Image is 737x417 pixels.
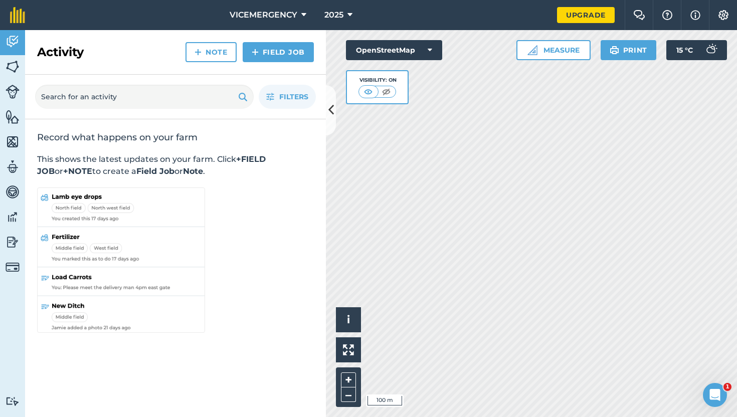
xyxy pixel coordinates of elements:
button: Filters [259,85,316,109]
img: A cog icon [717,10,729,20]
div: Visibility: On [358,76,397,84]
img: Two speech bubbles overlapping with the left bubble in the forefront [633,10,645,20]
img: svg+xml;base64,PHN2ZyB4bWxucz0iaHR0cDovL3d3dy53My5vcmcvMjAwMC9zdmciIHdpZHRoPSIxOSIgaGVpZ2h0PSIyNC... [610,44,619,56]
img: svg+xml;base64,PD94bWwgdmVyc2lvbj0iMS4wIiBlbmNvZGluZz0idXRmLTgiPz4KPCEtLSBHZW5lcmF0b3I6IEFkb2JlIE... [6,159,20,174]
h2: Record what happens on your farm [37,131,314,143]
img: svg+xml;base64,PHN2ZyB4bWxucz0iaHR0cDovL3d3dy53My5vcmcvMjAwMC9zdmciIHdpZHRoPSI1MCIgaGVpZ2h0PSI0MC... [362,87,375,97]
img: svg+xml;base64,PD94bWwgdmVyc2lvbj0iMS4wIiBlbmNvZGluZz0idXRmLTgiPz4KPCEtLSBHZW5lcmF0b3I6IEFkb2JlIE... [6,260,20,274]
button: 15 °C [666,40,727,60]
button: Measure [516,40,591,60]
span: i [347,313,350,326]
img: svg+xml;base64,PD94bWwgdmVyc2lvbj0iMS4wIiBlbmNvZGluZz0idXRmLTgiPz4KPCEtLSBHZW5lcmF0b3I6IEFkb2JlIE... [6,184,20,199]
img: svg+xml;base64,PD94bWwgdmVyc2lvbj0iMS4wIiBlbmNvZGluZz0idXRmLTgiPz4KPCEtLSBHZW5lcmF0b3I6IEFkb2JlIE... [6,85,20,99]
img: Four arrows, one pointing top left, one top right, one bottom right and the last bottom left [343,344,354,355]
button: – [341,387,356,402]
span: VICEMERGENCY [230,9,297,21]
button: Print [601,40,657,60]
button: + [341,372,356,387]
button: i [336,307,361,332]
img: svg+xml;base64,PHN2ZyB4bWxucz0iaHR0cDovL3d3dy53My5vcmcvMjAwMC9zdmciIHdpZHRoPSIxNCIgaGVpZ2h0PSIyNC... [252,46,259,58]
img: A question mark icon [661,10,673,20]
strong: +NOTE [63,166,92,176]
strong: Note [183,166,203,176]
img: svg+xml;base64,PHN2ZyB4bWxucz0iaHR0cDovL3d3dy53My5vcmcvMjAwMC9zdmciIHdpZHRoPSI1NiIgaGVpZ2h0PSI2MC... [6,134,20,149]
img: svg+xml;base64,PHN2ZyB4bWxucz0iaHR0cDovL3d3dy53My5vcmcvMjAwMC9zdmciIHdpZHRoPSI1NiIgaGVpZ2h0PSI2MC... [6,59,20,74]
a: Upgrade [557,7,615,23]
p: This shows the latest updates on your farm. Click or to create a or . [37,153,314,177]
img: svg+xml;base64,PHN2ZyB4bWxucz0iaHR0cDovL3d3dy53My5vcmcvMjAwMC9zdmciIHdpZHRoPSI1MCIgaGVpZ2h0PSI0MC... [380,87,393,97]
img: svg+xml;base64,PD94bWwgdmVyc2lvbj0iMS4wIiBlbmNvZGluZz0idXRmLTgiPz4KPCEtLSBHZW5lcmF0b3I6IEFkb2JlIE... [6,235,20,250]
span: 2025 [324,9,343,21]
iframe: Intercom live chat [703,383,727,407]
img: svg+xml;base64,PHN2ZyB4bWxucz0iaHR0cDovL3d3dy53My5vcmcvMjAwMC9zdmciIHdpZHRoPSIxNyIgaGVpZ2h0PSIxNy... [690,9,700,21]
img: svg+xml;base64,PHN2ZyB4bWxucz0iaHR0cDovL3d3dy53My5vcmcvMjAwMC9zdmciIHdpZHRoPSI1NiIgaGVpZ2h0PSI2MC... [6,109,20,124]
a: Field Job [243,42,314,62]
span: 1 [723,383,731,391]
img: svg+xml;base64,PHN2ZyB4bWxucz0iaHR0cDovL3d3dy53My5vcmcvMjAwMC9zdmciIHdpZHRoPSIxNCIgaGVpZ2h0PSIyNC... [195,46,202,58]
a: Note [186,42,237,62]
img: svg+xml;base64,PD94bWwgdmVyc2lvbj0iMS4wIiBlbmNvZGluZz0idXRmLTgiPz4KPCEtLSBHZW5lcmF0b3I6IEFkb2JlIE... [6,396,20,406]
strong: Field Job [136,166,174,176]
span: 15 ° C [676,40,693,60]
button: OpenStreetMap [346,40,442,60]
input: Search for an activity [35,85,254,109]
img: svg+xml;base64,PHN2ZyB4bWxucz0iaHR0cDovL3d3dy53My5vcmcvMjAwMC9zdmciIHdpZHRoPSIxOSIgaGVpZ2h0PSIyNC... [238,91,248,103]
img: svg+xml;base64,PD94bWwgdmVyc2lvbj0iMS4wIiBlbmNvZGluZz0idXRmLTgiPz4KPCEtLSBHZW5lcmF0b3I6IEFkb2JlIE... [701,40,721,60]
span: Filters [279,91,308,102]
img: Ruler icon [527,45,537,55]
img: fieldmargin Logo [10,7,25,23]
img: svg+xml;base64,PD94bWwgdmVyc2lvbj0iMS4wIiBlbmNvZGluZz0idXRmLTgiPz4KPCEtLSBHZW5lcmF0b3I6IEFkb2JlIE... [6,210,20,225]
img: svg+xml;base64,PD94bWwgdmVyc2lvbj0iMS4wIiBlbmNvZGluZz0idXRmLTgiPz4KPCEtLSBHZW5lcmF0b3I6IEFkb2JlIE... [6,34,20,49]
h2: Activity [37,44,84,60]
